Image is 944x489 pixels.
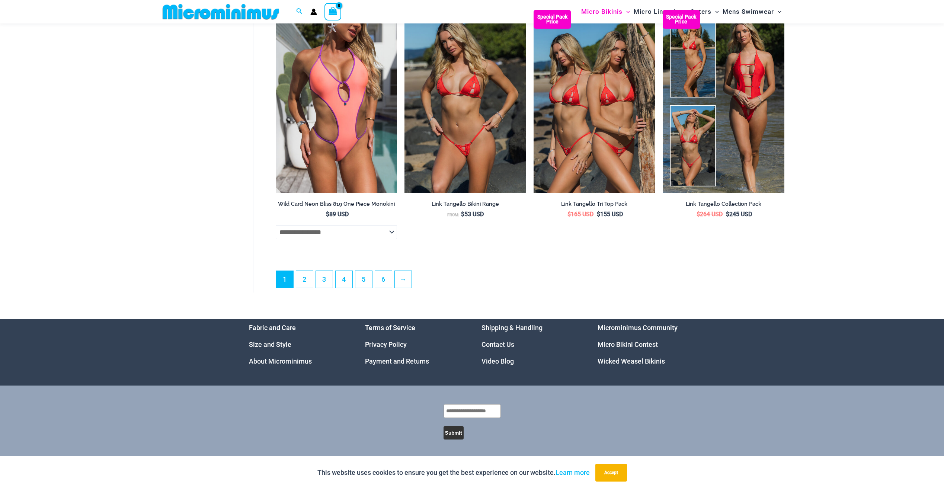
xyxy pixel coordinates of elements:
[326,211,329,218] span: $
[444,426,464,440] button: Submit
[721,2,783,21] a: Mens SwimwearMenu ToggleMenu Toggle
[296,271,313,288] a: Page 2
[365,319,463,370] nav: Menu
[447,212,459,217] span: From:
[276,201,397,208] h2: Wild Card Neon Bliss 819 One Piece Monokini
[365,357,429,365] a: Payment and Returns
[276,10,397,192] img: Wild Card Neon Bliss 819 One Piece 04
[534,10,655,192] img: Bikini Pack
[249,319,347,370] aside: Footer Widget 1
[534,201,655,210] a: Link Tangello Tri Top Pack
[690,2,711,21] span: Outers
[249,319,347,370] nav: Menu
[567,211,593,218] bdi: 165 USD
[324,3,342,20] a: View Shopping Cart, empty
[578,1,785,22] nav: Site Navigation
[249,341,291,348] a: Size and Style
[365,324,415,332] a: Terms of Service
[310,9,317,15] a: Account icon link
[774,2,781,21] span: Menu Toggle
[697,211,700,218] span: $
[534,15,571,24] b: Special Pack Price
[598,324,678,332] a: Microminimus Community
[623,2,630,21] span: Menu Toggle
[632,2,688,21] a: Micro LingerieMenu ToggleMenu Toggle
[317,467,590,478] p: This website uses cookies to ensure you get the best experience on our website.
[663,201,784,210] a: Link Tangello Collection Pack
[461,211,484,218] bdi: 53 USD
[316,271,333,288] a: Page 3
[375,271,392,288] a: Page 6
[663,10,784,192] a: Collection Pack Collection Pack BCollection Pack B
[663,201,784,208] h2: Link Tangello Collection Pack
[556,469,590,476] a: Learn more
[336,271,352,288] a: Page 4
[663,15,700,24] b: Special Pack Price
[404,201,526,208] h2: Link Tangello Bikini Range
[481,341,514,348] a: Contact Us
[326,211,349,218] bdi: 89 USD
[534,10,655,192] a: Bikini Pack Bikini Pack BBikini Pack B
[679,2,687,21] span: Menu Toggle
[697,211,723,218] bdi: 264 USD
[481,319,579,370] aside: Footer Widget 3
[481,324,543,332] a: Shipping & Handling
[355,271,372,288] a: Page 5
[726,211,729,218] span: $
[688,2,721,21] a: OutersMenu ToggleMenu Toggle
[597,211,623,218] bdi: 155 USD
[634,2,679,21] span: Micro Lingerie
[276,201,397,210] a: Wild Card Neon Bliss 819 One Piece Monokini
[581,2,623,21] span: Micro Bikinis
[404,10,526,192] img: Link Tangello 3070 Tri Top 4580 Micro 01
[395,271,412,288] a: →
[404,10,526,192] a: Link Tangello 3070 Tri Top 4580 Micro 01Link Tangello 8650 One Piece Monokini 12Link Tangello 865...
[579,2,632,21] a: Micro BikinisMenu ToggleMenu Toggle
[598,341,658,348] a: Micro Bikini Contest
[365,341,407,348] a: Privacy Policy
[365,319,463,370] aside: Footer Widget 2
[534,201,655,208] h2: Link Tangello Tri Top Pack
[598,357,665,365] a: Wicked Weasel Bikinis
[404,201,526,210] a: Link Tangello Bikini Range
[296,7,303,16] a: Search icon link
[276,271,784,292] nav: Product Pagination
[276,10,397,192] a: Wild Card Neon Bliss 819 One Piece 04Wild Card Neon Bliss 819 One Piece 05Wild Card Neon Bliss 81...
[160,3,282,20] img: MM SHOP LOGO FLAT
[598,319,695,370] aside: Footer Widget 4
[481,319,579,370] nav: Menu
[598,319,695,370] nav: Menu
[595,464,627,482] button: Accept
[663,10,784,192] img: Collection Pack
[711,2,719,21] span: Menu Toggle
[726,211,752,218] bdi: 245 USD
[567,211,571,218] span: $
[461,211,464,218] span: $
[723,2,774,21] span: Mens Swimwear
[481,357,514,365] a: Video Blog
[249,357,312,365] a: About Microminimus
[249,324,296,332] a: Fabric and Care
[597,211,600,218] span: $
[276,271,293,288] span: Page 1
